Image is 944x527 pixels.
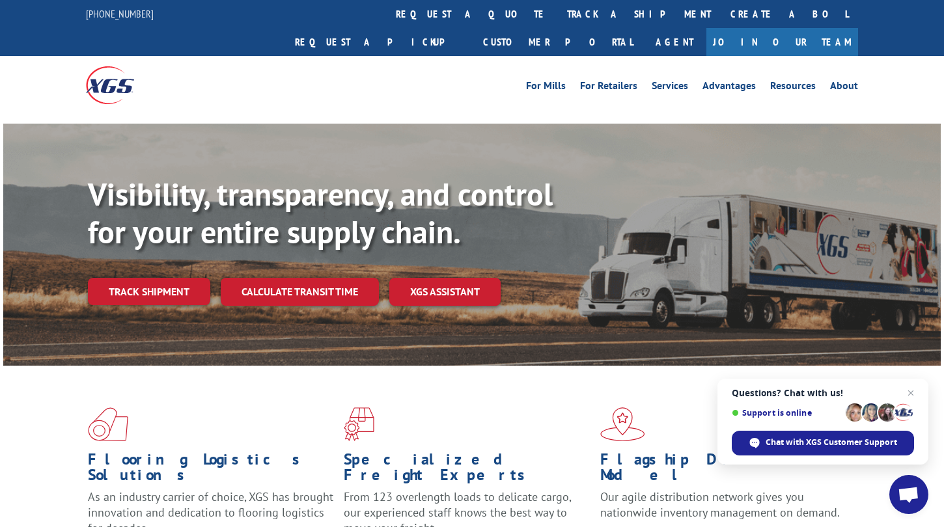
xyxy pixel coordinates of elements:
span: Questions? Chat with us! [732,388,914,398]
a: Join Our Team [706,28,858,56]
b: Visibility, transparency, and control for your entire supply chain. [88,174,553,252]
a: About [830,81,858,95]
span: Chat with XGS Customer Support [732,431,914,455]
img: xgs-icon-focused-on-flooring-red [344,407,374,441]
a: Open chat [889,475,928,514]
a: Calculate transit time [221,278,379,306]
a: Agent [643,28,706,56]
a: For Retailers [580,81,637,95]
a: Resources [770,81,816,95]
a: Services [652,81,688,95]
a: [PHONE_NUMBER] [86,7,154,20]
a: XGS ASSISTANT [389,278,501,306]
a: Track shipment [88,278,210,305]
span: Our agile distribution network gives you nationwide inventory management on demand. [600,489,840,520]
a: Customer Portal [473,28,643,56]
a: Advantages [702,81,756,95]
span: Chat with XGS Customer Support [766,437,897,448]
a: For Mills [526,81,566,95]
a: Request a pickup [285,28,473,56]
img: xgs-icon-flagship-distribution-model-red [600,407,645,441]
h1: Flooring Logistics Solutions [88,452,334,489]
h1: Specialized Freight Experts [344,452,590,489]
h1: Flagship Distribution Model [600,452,846,489]
img: xgs-icon-total-supply-chain-intelligence-red [88,407,128,441]
span: Support is online [732,408,841,418]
